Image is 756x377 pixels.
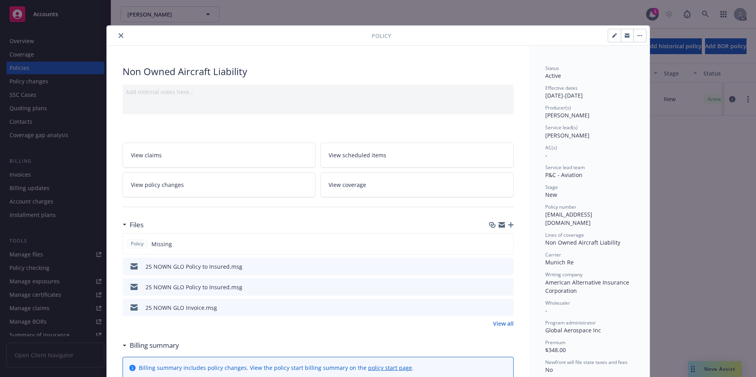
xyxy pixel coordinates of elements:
[545,65,559,72] span: Status
[146,283,242,291] div: 25 NOWN GLO Policy to Insured.msg
[116,31,126,40] button: close
[329,181,366,189] span: View coverage
[545,326,601,334] span: Global Aerospace Inc
[545,104,571,111] span: Producer(s)
[320,172,514,197] a: View coverage
[545,151,547,159] span: -
[545,251,561,258] span: Carrier
[503,262,510,271] button: preview file
[123,340,179,351] div: Billing summary
[545,124,578,131] span: Service lead(s)
[123,65,514,78] div: Non Owned Aircraft Liability
[123,143,316,168] a: View claims
[545,144,557,151] span: AC(s)
[545,300,570,306] span: Wholesaler
[123,172,316,197] a: View policy changes
[545,85,634,100] div: [DATE] - [DATE]
[130,340,179,351] h3: Billing summary
[151,240,172,248] span: Missing
[545,366,553,373] span: No
[545,346,566,354] span: $348.00
[372,32,391,40] span: Policy
[503,303,510,312] button: preview file
[491,283,497,291] button: download file
[545,279,631,294] span: American Alternative Insurance Corporation
[146,262,242,271] div: 25 NOWN GLO Policy to Insured.msg
[545,191,557,198] span: New
[329,151,386,159] span: View scheduled items
[320,143,514,168] a: View scheduled items
[129,240,145,247] span: Policy
[368,364,412,371] a: policy start page
[545,132,590,139] span: [PERSON_NAME]
[545,204,576,210] span: Policy number
[545,211,592,226] span: [EMAIL_ADDRESS][DOMAIN_NAME]
[545,184,558,190] span: Stage
[491,262,497,271] button: download file
[493,319,514,328] a: View all
[131,151,162,159] span: View claims
[123,220,144,230] div: Files
[146,303,217,312] div: 25 NOWN GLO Invoice.msg
[545,319,596,326] span: Program administrator
[545,271,582,278] span: Writing company
[545,171,582,179] span: P&C - Aviation
[131,181,184,189] span: View policy changes
[545,359,627,366] span: Newfront will file state taxes and fees
[491,303,497,312] button: download file
[545,111,590,119] span: [PERSON_NAME]
[503,283,510,291] button: preview file
[545,339,565,346] span: Premium
[545,85,578,91] span: Effective dates
[545,164,585,171] span: Service lead team
[130,220,144,230] h3: Files
[139,364,414,372] div: Billing summary includes policy changes. View the policy start billing summary on the .
[126,88,510,96] div: Add internal notes here...
[545,232,584,238] span: Lines of coverage
[545,72,561,79] span: Active
[545,307,547,314] span: -
[545,238,634,247] div: Non Owned Aircraft Liability
[545,258,574,266] span: Munich Re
